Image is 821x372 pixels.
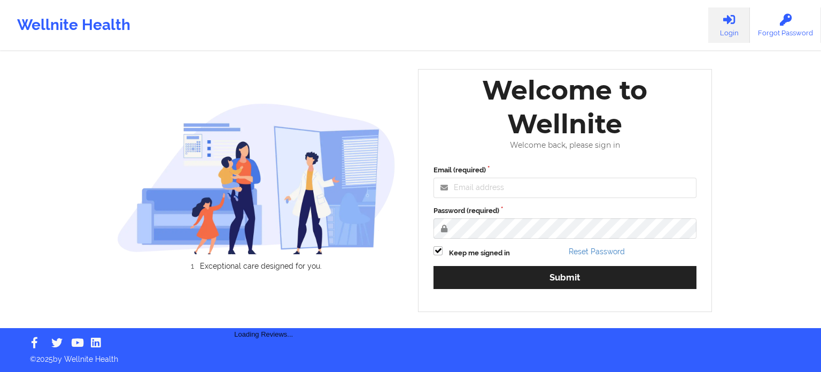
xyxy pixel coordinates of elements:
p: © 2025 by Wellnite Health [22,346,799,365]
input: Email address [433,178,696,198]
label: Keep me signed in [449,248,510,259]
a: Login [708,7,750,43]
a: Forgot Password [750,7,821,43]
div: Loading Reviews... [117,289,411,340]
div: Welcome back, please sign in [426,141,704,150]
li: Exceptional care designed for you. [126,262,396,270]
label: Password (required) [433,206,696,216]
div: Welcome to Wellnite [426,73,704,141]
label: Email (required) [433,165,696,176]
button: Submit [433,266,696,289]
a: Reset Password [569,247,625,256]
img: wellnite-auth-hero_200.c722682e.png [117,103,396,254]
